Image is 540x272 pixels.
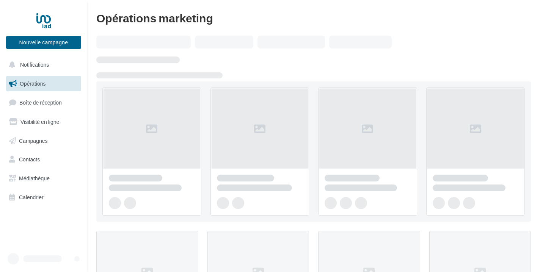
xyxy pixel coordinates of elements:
span: Notifications [20,61,49,68]
a: Campagnes [5,133,83,149]
a: Opérations [5,76,83,92]
span: Opérations [20,80,46,87]
button: Nouvelle campagne [6,36,81,49]
a: Visibilité en ligne [5,114,83,130]
span: Boîte de réception [19,99,62,106]
span: Calendrier [19,194,44,200]
span: Contacts [19,156,40,163]
a: Boîte de réception [5,94,83,111]
span: Campagnes [19,137,48,144]
div: Opérations marketing [96,12,531,23]
span: Visibilité en ligne [20,119,59,125]
a: Médiathèque [5,170,83,186]
a: Contacts [5,152,83,167]
a: Calendrier [5,189,83,205]
button: Notifications [5,57,80,73]
span: Médiathèque [19,175,50,181]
